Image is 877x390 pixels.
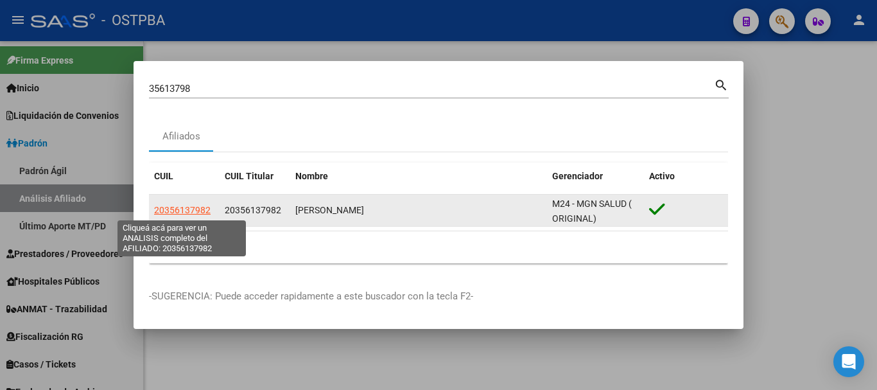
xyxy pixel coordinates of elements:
[162,129,200,144] div: Afiliados
[552,199,632,224] span: M24 - MGN SALUD ( ORIGINAL)
[552,171,603,181] span: Gerenciador
[547,163,644,190] datatable-header-cell: Gerenciador
[149,163,220,190] datatable-header-cell: CUIL
[225,171,274,181] span: CUIL Titular
[220,163,290,190] datatable-header-cell: CUIL Titular
[295,203,542,218] div: [PERSON_NAME]
[149,289,728,304] p: -SUGERENCIA: Puede acceder rapidamente a este buscador con la tecla F2-
[714,76,729,92] mat-icon: search
[225,205,281,215] span: 20356137982
[295,171,328,181] span: Nombre
[833,346,864,377] div: Open Intercom Messenger
[290,163,547,190] datatable-header-cell: Nombre
[644,163,728,190] datatable-header-cell: Activo
[649,171,675,181] span: Activo
[154,205,211,215] span: 20356137982
[149,231,728,263] div: 1 total
[154,171,173,181] span: CUIL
